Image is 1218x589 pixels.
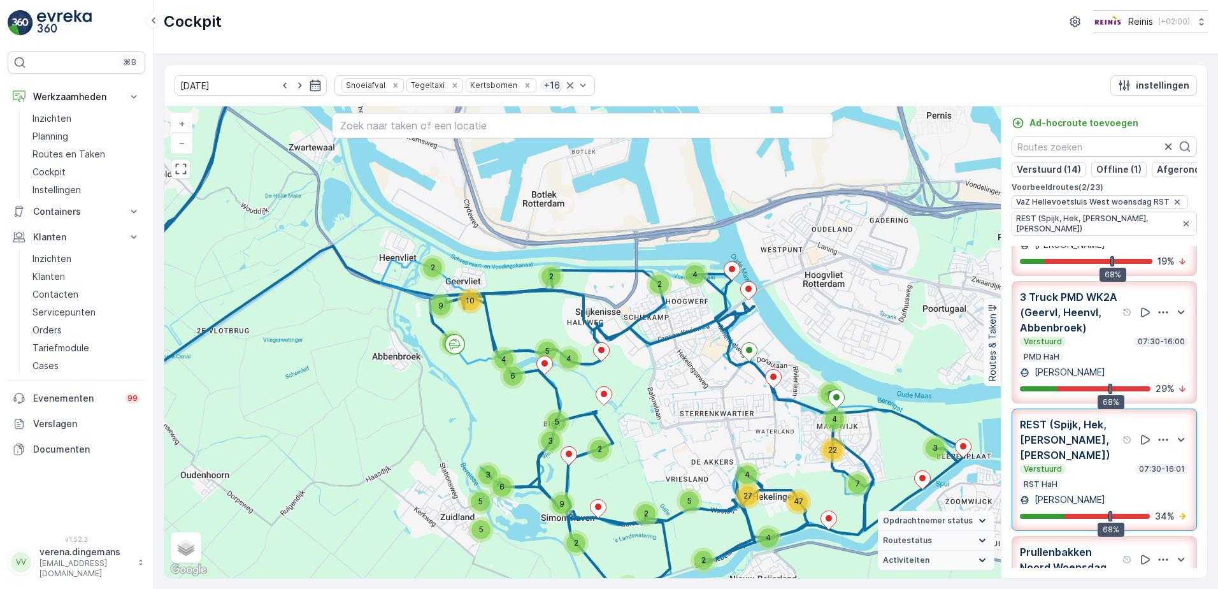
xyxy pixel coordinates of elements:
input: Zoek naar taken of een locatie [332,113,834,138]
img: Reinis-Logo-Vrijstaand_Tekengebied-1-copy2_aBO4n7j.png [1093,15,1123,29]
button: Verstuurd (14) [1012,162,1086,177]
span: 4 [766,533,771,542]
div: 68% [1098,523,1124,537]
button: VVverena.dingemans[EMAIL_ADDRESS][DOMAIN_NAME] [8,546,145,579]
p: Routes & Taken [986,314,999,381]
div: 6 [439,330,464,356]
a: Documenten [8,437,145,462]
div: 2 [563,530,589,556]
button: Reinis(+02:00) [1093,10,1208,33]
a: Instellingen [27,181,145,199]
summary: Activiteiten [878,551,994,571]
span: 4 [692,270,698,279]
a: Orders [27,321,145,339]
img: logo [8,10,33,36]
div: 4 [491,347,517,372]
div: 2 [420,255,445,280]
div: Remove Kertsbomen [520,80,534,91]
div: Kertsbomen [466,79,519,91]
span: 4 [745,470,750,479]
a: Evenementen99 [8,386,145,411]
input: dd/mm/yyyy [175,75,327,96]
div: 22 [820,437,845,463]
span: Opdrachtnemer status [883,516,973,526]
span: 2 [574,538,578,548]
p: Contacten [32,288,78,301]
div: help tooltippictogram [1122,307,1133,317]
p: Inzichten [32,252,71,265]
p: Verstuurd (14) [1017,163,1081,176]
div: 4 [734,462,760,488]
p: Cockpit [32,166,66,178]
summary: Opdrachtnemer status [878,511,994,531]
a: Cases [27,357,145,375]
span: VaZ Hellevoetsluis West woensdag RST [1016,197,1170,207]
span: Activiteiten [883,555,929,565]
div: 4 [756,525,781,551]
p: Planning [32,130,68,143]
p: + 16 [543,79,561,92]
p: [PERSON_NAME] [1032,493,1105,506]
p: Tariefmodule [32,342,89,354]
p: Klanten [32,270,65,283]
span: 4 [501,354,506,364]
span: 3 [548,436,553,446]
p: 99 [127,393,138,404]
p: Prullenbakken Noord Woensdag [1020,544,1120,575]
div: 3 [538,428,563,454]
span: 4 [566,354,571,363]
p: Verstuurd [1022,337,1063,347]
span: 27 [743,491,752,500]
span: 5 [687,496,692,505]
div: 3 [475,462,501,488]
div: 2 [538,264,564,289]
span: 9 [559,499,564,509]
button: Klanten [8,224,145,250]
p: Evenementen [33,392,117,405]
p: 29 % [1156,382,1175,395]
p: REST (Spijk, Hek, [PERSON_NAME], [PERSON_NAME]) [1020,417,1120,463]
img: logo_light-DOdMpM7g.png [37,10,92,36]
div: VV [11,552,31,572]
a: Klanten [27,268,145,286]
div: 68% [1098,395,1124,409]
p: Documenten [33,443,140,456]
button: Containers [8,199,145,224]
div: Remove Tegeltaxi [448,80,462,91]
p: [PERSON_NAME] [1032,366,1105,379]
div: help tooltippictogram [1122,435,1133,445]
span: REST (Spijk, Hek, [PERSON_NAME], [PERSON_NAME]) [1016,214,1179,234]
summary: Routestatus [878,531,994,551]
p: Verslagen [33,418,140,430]
p: 07:30-16:00 [1136,337,1186,347]
p: Verstuurd [1022,464,1063,474]
p: instellingen [1136,79,1189,92]
p: PMD HaH [1022,352,1061,362]
div: 2 [633,501,659,527]
p: Reinis [1128,15,1153,28]
a: Ad-hocroute toevoegen [1012,117,1138,129]
button: instellingen [1110,75,1197,96]
p: ⌘B [124,57,136,68]
span: 5 [478,497,483,506]
span: − [179,137,185,148]
div: Remove Snoeiafval [389,80,403,91]
div: 2 [587,437,612,462]
a: Dit gebied openen in Google Maps (er wordt een nieuw venster geopend) [168,562,210,578]
span: 2 [657,279,662,289]
span: 2 [598,444,602,454]
button: Werkzaamheden [8,84,145,110]
a: Routes en Taken [27,145,145,163]
div: Tegeltaxi [407,79,447,91]
p: verena.dingemans [39,546,131,558]
div: 5 [817,381,843,407]
a: Servicepunten [27,303,145,321]
span: 5 [479,525,484,534]
div: 5 [468,489,493,514]
input: Routes zoeken [1012,136,1197,157]
div: 6 [500,363,526,389]
span: 4 [832,414,837,424]
p: Cases [32,360,59,372]
p: Offline (1) [1096,163,1142,176]
span: + [179,118,185,129]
